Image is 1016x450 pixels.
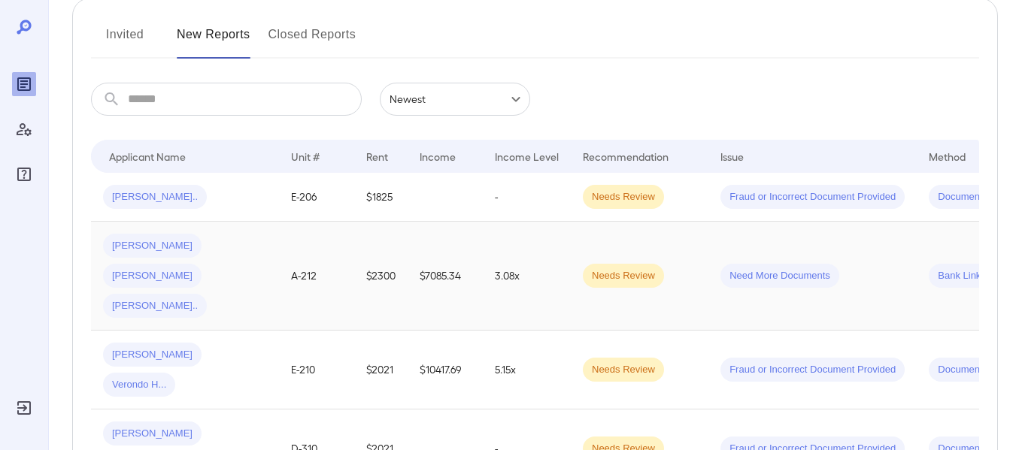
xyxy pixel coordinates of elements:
[420,147,456,165] div: Income
[408,222,483,331] td: $7085.34
[12,396,36,420] div: Log Out
[483,222,571,331] td: 3.08x
[103,427,202,441] span: [PERSON_NAME]
[720,190,905,204] span: Fraud or Incorrect Document Provided
[366,147,390,165] div: Rent
[720,269,839,283] span: Need More Documents
[583,269,664,283] span: Needs Review
[103,239,202,253] span: [PERSON_NAME]
[279,173,354,222] td: E-206
[929,147,966,165] div: Method
[103,378,175,392] span: Verondo H...
[583,363,664,377] span: Needs Review
[103,269,202,283] span: [PERSON_NAME]
[279,222,354,331] td: A-212
[380,83,530,116] div: Newest
[177,23,250,59] button: New Reports
[929,269,990,283] span: Bank Link
[103,299,207,313] span: [PERSON_NAME]..
[91,23,159,59] button: Invited
[354,331,408,409] td: $2021
[408,331,483,409] td: $10417.69
[583,190,664,204] span: Needs Review
[354,173,408,222] td: $1825
[103,348,202,362] span: [PERSON_NAME]
[12,117,36,141] div: Manage Users
[12,162,36,186] div: FAQ
[12,72,36,96] div: Reports
[483,173,571,222] td: -
[583,147,669,165] div: Recommendation
[720,147,745,165] div: Issue
[354,222,408,331] td: $2300
[103,190,207,204] span: [PERSON_NAME]..
[109,147,186,165] div: Applicant Name
[483,331,571,409] td: 5.15x
[720,363,905,377] span: Fraud or Incorrect Document Provided
[279,331,354,409] td: E-210
[495,147,559,165] div: Income Level
[268,23,356,59] button: Closed Reports
[291,147,320,165] div: Unit #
